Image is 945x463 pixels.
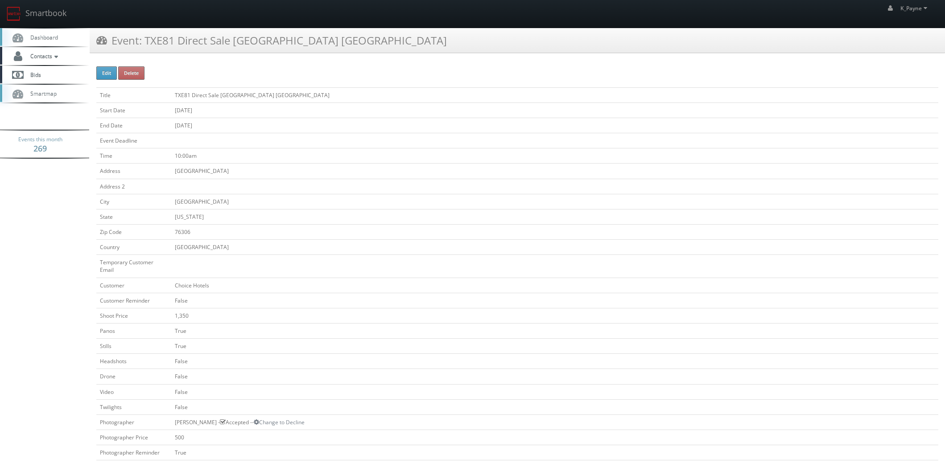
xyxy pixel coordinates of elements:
[171,87,938,102] td: TXE81 Direct Sale [GEOGRAPHIC_DATA] [GEOGRAPHIC_DATA]
[96,293,171,308] td: Customer Reminder
[171,209,938,224] td: [US_STATE]
[171,308,938,323] td: 1,350
[96,194,171,209] td: City
[96,445,171,460] td: Photographer Reminder
[96,255,171,278] td: Temporary Customer Email
[96,118,171,133] td: End Date
[96,148,171,164] td: Time
[118,66,144,80] button: Delete
[26,33,58,41] span: Dashboard
[96,308,171,323] td: Shoot Price
[96,209,171,224] td: State
[171,384,938,399] td: False
[96,384,171,399] td: Video
[171,194,938,209] td: [GEOGRAPHIC_DATA]
[171,278,938,293] td: Choice Hotels
[171,240,938,255] td: [GEOGRAPHIC_DATA]
[96,399,171,414] td: Twilights
[7,7,21,21] img: smartbook-logo.png
[171,323,938,338] td: True
[96,430,171,445] td: Photographer Price
[96,224,171,239] td: Zip Code
[96,102,171,118] td: Start Date
[96,278,171,293] td: Customer
[96,354,171,369] td: Headshots
[96,414,171,430] td: Photographer
[171,399,938,414] td: False
[96,133,171,148] td: Event Deadline
[171,414,938,430] td: [PERSON_NAME] - Accepted --
[96,240,171,255] td: Country
[33,143,47,154] strong: 269
[26,71,41,78] span: Bids
[18,135,62,144] span: Events this month
[254,418,305,426] a: Change to Decline
[171,224,938,239] td: 76306
[171,354,938,369] td: False
[171,148,938,164] td: 10:00am
[171,102,938,118] td: [DATE]
[96,87,171,102] td: Title
[900,4,930,12] span: K_Payne
[96,339,171,354] td: Stills
[171,369,938,384] td: False
[96,164,171,179] td: Address
[96,33,447,48] h3: Event: TXE81 Direct Sale [GEOGRAPHIC_DATA] [GEOGRAPHIC_DATA]
[26,90,57,97] span: Smartmap
[96,323,171,338] td: Panos
[171,164,938,179] td: [GEOGRAPHIC_DATA]
[96,369,171,384] td: Drone
[96,179,171,194] td: Address 2
[171,430,938,445] td: 500
[171,293,938,308] td: False
[171,339,938,354] td: True
[26,52,60,60] span: Contacts
[171,118,938,133] td: [DATE]
[171,445,938,460] td: True
[96,66,117,80] button: Edit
